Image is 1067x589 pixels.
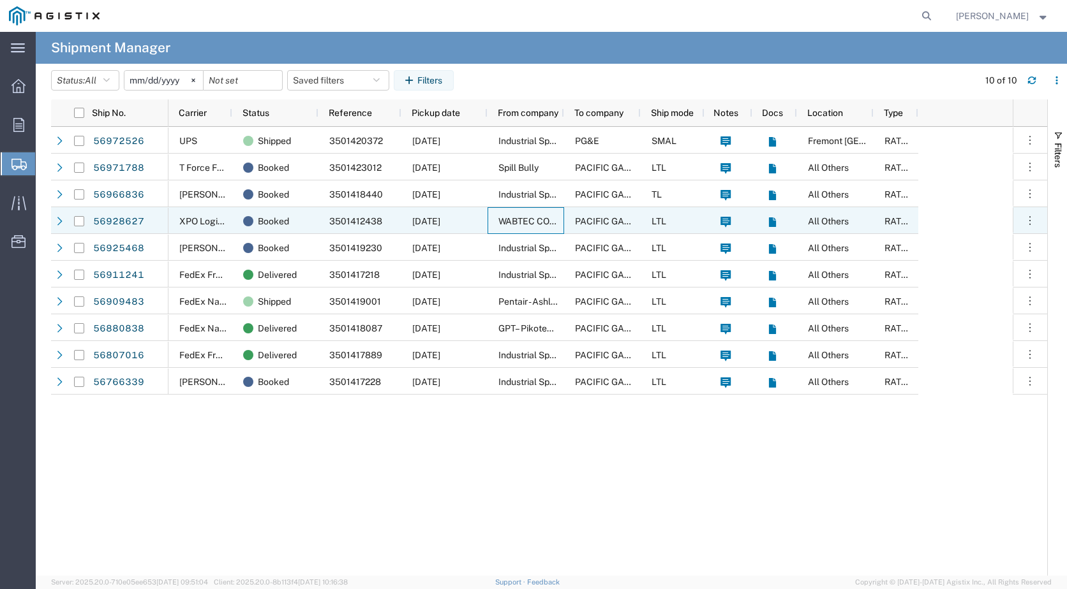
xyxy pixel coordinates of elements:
div: 10 of 10 [985,74,1017,87]
span: FedEx National [179,323,243,333]
input: Not set [124,71,203,90]
span: WABTEC COMPONENTS LLC [498,216,618,226]
span: All Others [808,270,849,280]
span: Delivered [258,342,297,368]
span: All Others [808,377,849,387]
span: PACIFIC GAS & ELECTRIC COMPANY [575,189,729,200]
button: [PERSON_NAME] [955,8,1050,24]
span: All Others [808,243,849,253]
span: 3501419001 [329,296,381,307]
span: Industrial Specialty Products Inc [498,377,630,387]
span: Server: 2025.20.0-710e05ee653 [51,578,208,586]
span: From company [498,108,558,118]
a: Support [495,578,527,586]
span: [DATE] 10:16:38 [298,578,348,586]
span: [DATE] 09:51:04 [156,578,208,586]
span: LTL [652,243,666,253]
span: FedEx Freight East [179,350,257,360]
span: Type [884,108,903,118]
span: PACIFIC GAS & ELECTRIC COMPANY [575,377,729,387]
span: To company [574,108,623,118]
span: Client: 2025.20.0-8b113f4 [214,578,348,586]
span: FedEx Freight East [179,270,257,280]
span: RATED [884,136,913,146]
input: Not set [204,71,282,90]
span: LTL [652,377,666,387]
span: Shipped [258,288,291,315]
span: Status [243,108,269,118]
span: Carrier [179,108,207,118]
button: Status:All [51,70,119,91]
span: All Others [808,296,849,307]
span: 3501417218 [329,270,380,280]
span: RATED [884,377,913,387]
span: Industrial Specialty Products Inc [498,189,630,200]
span: PACIFIC GAS & ELECTRIC COMPANY [575,216,729,226]
span: RATED [884,243,913,253]
span: RATED [884,323,913,333]
span: RATED [884,189,913,200]
a: 56911241 [93,265,145,286]
span: PACIFIC GAS & ELECTRIC COMPANY [575,270,729,280]
span: PACIFIC GAS & ELECTRIC COMPANY [575,296,729,307]
span: Spill Bully [498,163,539,173]
span: LTL [652,323,666,333]
span: Booked [258,154,289,181]
span: RATED [884,270,913,280]
span: 3501423012 [329,163,382,173]
span: Docs [762,108,783,118]
span: Reference [329,108,372,118]
span: Delivered [258,315,297,342]
span: Pentair - Ashland Operations / Multi W Systems [498,296,687,307]
a: 56971788 [93,158,145,178]
span: 3501417889 [329,350,382,360]
span: 3501417228 [329,377,381,387]
span: All [85,75,96,85]
span: TL [652,189,662,200]
span: Roy Miller Freight Lines [179,243,307,253]
span: 09/30/2025 [412,163,440,173]
span: C.H. Robinson [179,189,252,200]
span: Notes [713,108,738,118]
span: Alberto Quezada [956,9,1029,23]
span: Roy Miller Freight Lines [179,377,307,387]
span: LTL [652,296,666,307]
span: 09/24/2025 [412,243,440,253]
span: UPS [179,136,197,146]
a: Feedback [527,578,560,586]
span: Copyright © [DATE]-[DATE] Agistix Inc., All Rights Reserved [855,577,1052,588]
span: RATED [884,163,913,173]
span: Location [807,108,843,118]
span: 3501418440 [329,189,383,200]
a: 56928627 [93,212,145,232]
span: Booked [258,208,289,235]
span: RATED [884,296,913,307]
span: PACIFIC GAS & ELECTRIC COMPANY [575,323,729,333]
span: FedEx National [179,296,243,307]
img: logo [9,6,100,25]
span: Shipped [258,127,291,154]
span: 09/09/2025 [412,377,440,387]
span: 09/24/2025 [412,296,440,307]
span: Booked [258,235,289,261]
span: Ship No. [92,108,126,118]
span: PACIFIC GAS & ELECTRIC COMPANY [575,350,729,360]
span: 3501418087 [329,323,382,333]
a: 56925468 [93,238,145,259]
span: 09/23/2025 [412,270,440,280]
span: 09/29/2025 [412,136,440,146]
span: Pickup date [412,108,460,118]
span: T Force Freight [179,163,241,173]
span: LTL [652,270,666,280]
button: Filters [394,70,454,91]
span: XPO Logistics LTL [179,216,253,226]
span: 3501420372 [329,136,383,146]
span: All Others [808,216,849,226]
span: Delivered [258,261,297,288]
span: PACIFIC GAS & ELECTRIC COMPANY [575,243,729,253]
span: GPT– Pikotek / Western Hose & Gasket [498,323,656,333]
span: LTL [652,216,666,226]
span: PG&E [575,136,599,146]
span: All Others [808,163,849,173]
span: All Others [808,350,849,360]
